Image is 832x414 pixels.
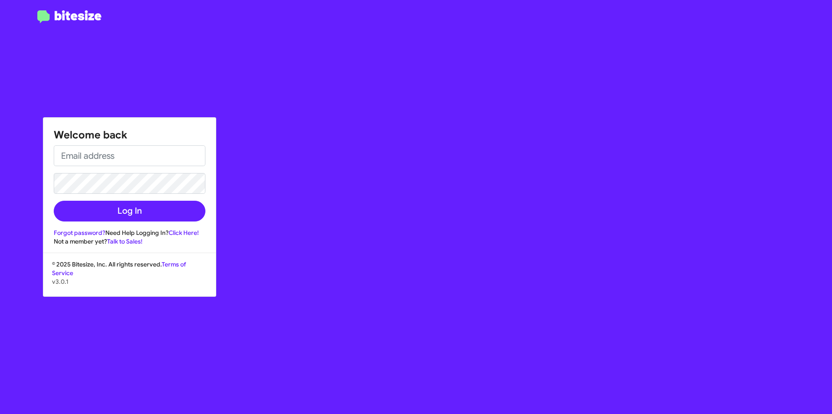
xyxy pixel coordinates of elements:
a: Talk to Sales! [107,237,143,245]
a: Click Here! [169,229,199,237]
a: Forgot password? [54,229,105,237]
input: Email address [54,145,205,166]
div: Need Help Logging In? [54,228,205,237]
p: v3.0.1 [52,277,207,286]
div: Not a member yet? [54,237,205,246]
div: © 2025 Bitesize, Inc. All rights reserved. [43,260,216,296]
button: Log In [54,201,205,221]
h1: Welcome back [54,128,205,142]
